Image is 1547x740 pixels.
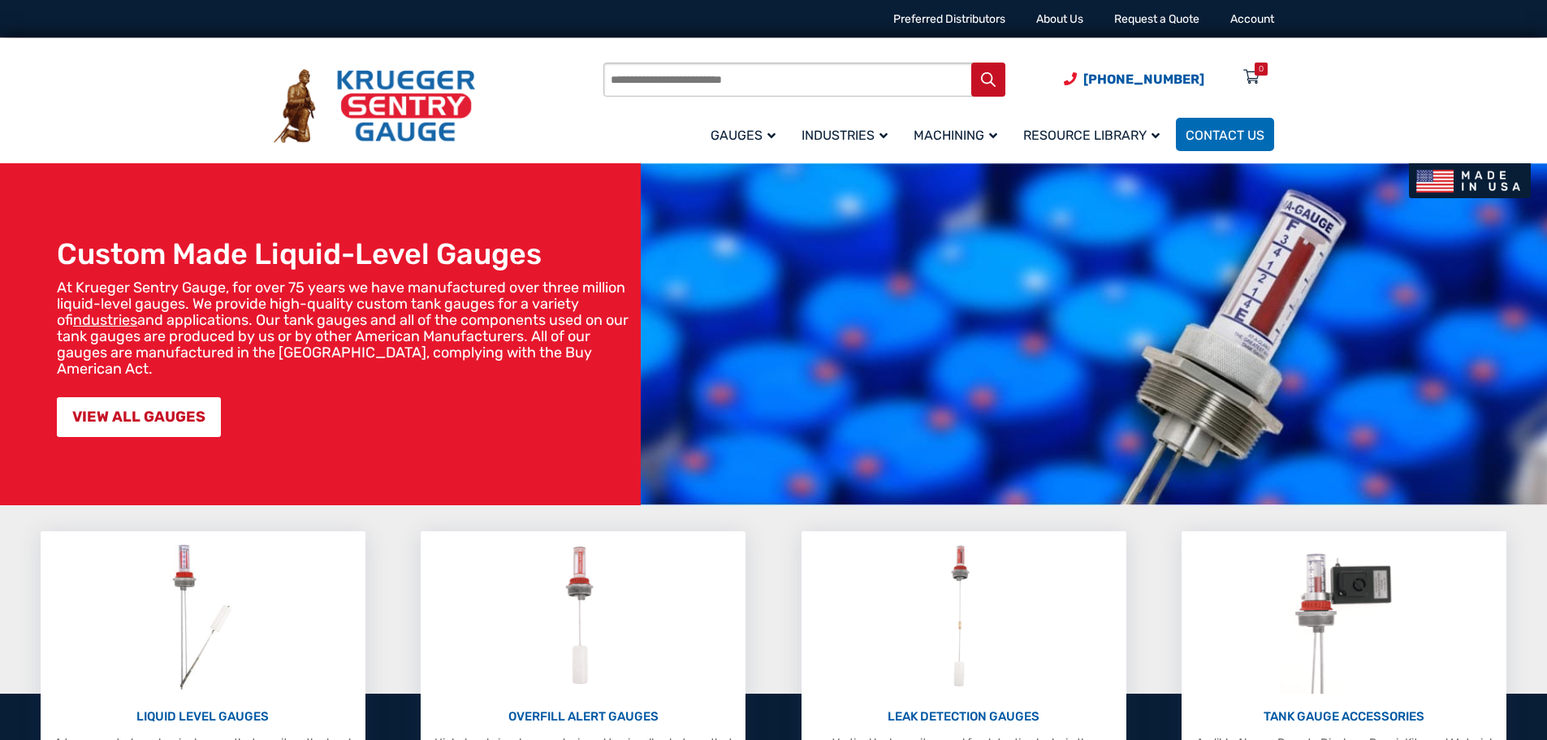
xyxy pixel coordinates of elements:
[1409,163,1531,198] img: Made In USA
[792,115,904,154] a: Industries
[810,708,1118,726] p: LEAK DETECTION GAUGES
[159,539,245,694] img: Liquid Level Gauges
[1176,118,1274,151] a: Contact Us
[57,397,221,437] a: VIEW ALL GAUGES
[1190,708,1498,726] p: TANK GAUGE ACCESSORIES
[1083,71,1204,87] span: [PHONE_NUMBER]
[49,708,357,726] p: LIQUID LEVEL GAUGES
[802,128,888,143] span: Industries
[1186,128,1264,143] span: Contact Us
[893,12,1005,26] a: Preferred Distributors
[1013,115,1176,154] a: Resource Library
[904,115,1013,154] a: Machining
[57,236,633,271] h1: Custom Made Liquid-Level Gauges
[274,69,475,144] img: Krueger Sentry Gauge
[429,708,737,726] p: OVERFILL ALERT GAUGES
[914,128,997,143] span: Machining
[641,163,1547,505] img: bg_hero_bannerksentry
[701,115,792,154] a: Gauges
[73,311,137,329] a: industries
[1036,12,1083,26] a: About Us
[1064,69,1204,89] a: Phone Number (920) 434-8860
[1259,63,1264,76] div: 0
[711,128,776,143] span: Gauges
[1023,128,1160,143] span: Resource Library
[1230,12,1274,26] a: Account
[547,539,620,694] img: Overfill Alert Gauges
[1279,539,1410,694] img: Tank Gauge Accessories
[57,279,633,377] p: At Krueger Sentry Gauge, for over 75 years we have manufactured over three million liquid-level g...
[931,539,996,694] img: Leak Detection Gauges
[1114,12,1199,26] a: Request a Quote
